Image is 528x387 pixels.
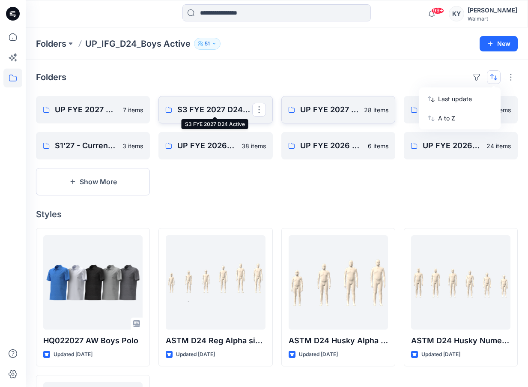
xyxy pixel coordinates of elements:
p: 7 items [123,105,143,114]
p: 24 items [486,141,511,150]
a: UP FYE 2027 S2 Boys Active7 items [36,96,150,123]
div: Walmart [468,15,517,22]
button: New [480,36,518,51]
a: ASTM D24 Husky Alpha size run [289,235,388,330]
a: S1’27 - Current VS new ASTM comparison3 items [36,132,150,159]
p: A to Z [438,114,492,123]
a: ASTM D24 Reg Alpha size run [166,235,265,330]
h4: Styles [36,209,518,219]
p: S1’27 - Current VS new ASTM comparison [55,140,117,152]
a: UP FYE 2026 S2 Boys Active6 items [281,132,395,159]
p: Updated [DATE] [176,350,215,359]
p: UP FYE 2027 S1 Boys Active [300,104,359,116]
p: UP FYE 2026 S2 Boys Active [300,140,363,152]
p: UP FYE 2027 S2 Boys Active [55,104,118,116]
p: HQ022027 AW Boys Polo [43,335,143,347]
a: S3 FYE 2027 D24 Active [158,96,272,123]
p: ASTM D24 Husky Alpha size run [289,335,388,347]
p: ASTM D24 Husky Numeric size run [411,335,510,347]
a: ASTM D24 Husky Numeric size run [411,235,510,330]
p: 28 items [364,105,388,114]
p: Updated [DATE] [299,350,338,359]
p: Updated [DATE] [54,350,92,359]
p: Updated [DATE] [421,350,460,359]
span: 99+ [431,7,444,14]
a: UP FYE 2026 S3 Boys Active38 items [158,132,272,159]
a: HQ022027 AW Boys Polo [43,235,143,330]
a: UP FYE 2027 S1 Boys Active28 items [281,96,395,123]
p: ASTM D24 Reg Alpha size run [166,335,265,347]
a: UP FYE 2026 S1 Boys Active24 items [404,132,518,159]
p: Last update [438,94,492,103]
a: Folders [36,38,66,50]
div: [PERSON_NAME] [468,5,517,15]
p: S3 FYE 2027 D24 Active [177,104,252,116]
p: 51 [205,39,210,48]
button: 51 [194,38,221,50]
p: 3 items [122,141,143,150]
p: UP_IFG_D24_Boys Active [85,38,191,50]
h4: Folders [36,72,66,82]
button: Show More [36,168,150,195]
p: 38 items [242,141,266,150]
p: UP FYE 2026 S3 Boys Active [177,140,236,152]
a: UP FYE 2026 S4 Boys Active16 items [404,96,518,123]
p: UP FYE 2026 S1 Boys Active [423,140,481,152]
p: 6 items [368,141,388,150]
div: KY [449,6,464,21]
